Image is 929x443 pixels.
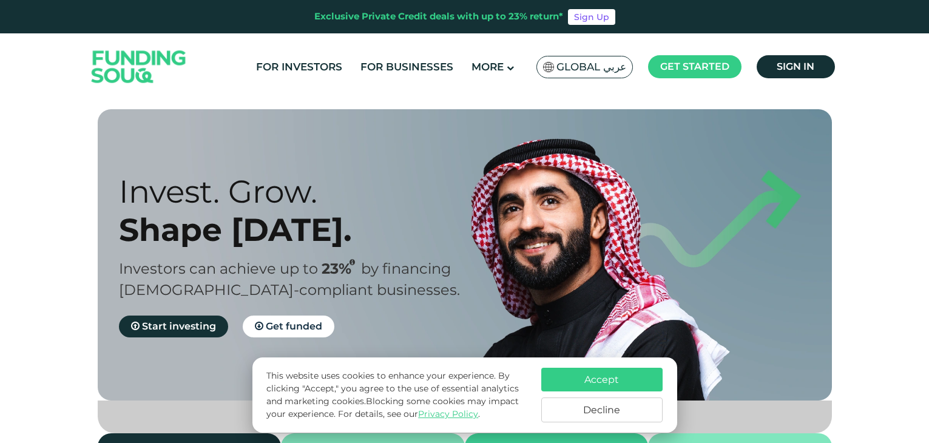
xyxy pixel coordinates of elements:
[757,55,835,78] a: Sign in
[777,61,814,72] span: Sign in
[266,370,529,421] p: This website uses cookies to enhance your experience. By clicking "Accept," you agree to the use ...
[79,36,198,98] img: Logo
[541,397,663,422] button: Decline
[350,259,355,266] i: 23% IRR (expected) ~ 15% Net yield (expected)
[568,9,615,25] a: Sign Up
[119,172,486,211] div: Invest. Grow.
[338,408,480,419] span: For details, see our .
[543,62,554,72] img: SA Flag
[541,368,663,391] button: Accept
[119,260,318,277] span: Investors can achieve up to
[266,396,519,419] span: Blocking some cookies may impact your experience.
[322,260,361,277] span: 23%
[471,61,504,73] span: More
[314,10,563,24] div: Exclusive Private Credit deals with up to 23% return*
[556,60,626,74] span: Global عربي
[119,211,486,249] div: Shape [DATE].
[142,320,216,332] span: Start investing
[243,316,334,337] a: Get funded
[357,57,456,77] a: For Businesses
[119,316,228,337] a: Start investing
[418,408,478,419] a: Privacy Policy
[266,320,322,332] span: Get funded
[660,61,729,72] span: Get started
[253,57,345,77] a: For Investors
